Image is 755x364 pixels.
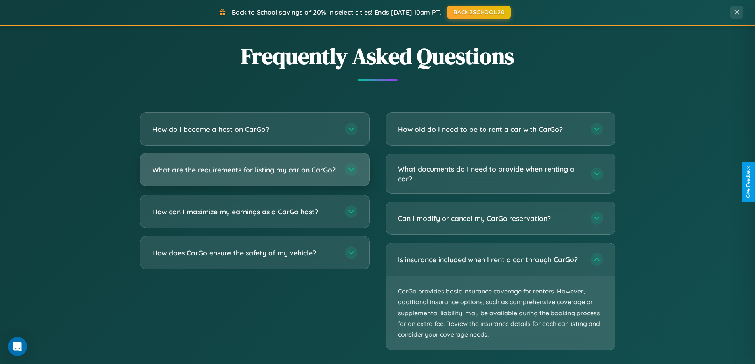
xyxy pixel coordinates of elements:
[232,8,441,16] span: Back to School savings of 20% in select cities! Ends [DATE] 10am PT.
[152,165,337,175] h3: What are the requirements for listing my car on CarGo?
[398,255,583,265] h3: Is insurance included when I rent a car through CarGo?
[140,41,615,71] h2: Frequently Asked Questions
[398,213,583,223] h3: Can I modify or cancel my CarGo reservation?
[398,124,583,134] h3: How old do I need to be to rent a car with CarGo?
[745,166,751,198] div: Give Feedback
[152,207,337,217] h3: How can I maximize my earnings as a CarGo host?
[8,337,27,356] div: Open Intercom Messenger
[152,248,337,258] h3: How does CarGo ensure the safety of my vehicle?
[152,124,337,134] h3: How do I become a host on CarGo?
[398,164,583,183] h3: What documents do I need to provide when renting a car?
[447,6,511,19] button: BACK2SCHOOL20
[386,276,615,350] p: CarGo provides basic insurance coverage for renters. However, additional insurance options, such ...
